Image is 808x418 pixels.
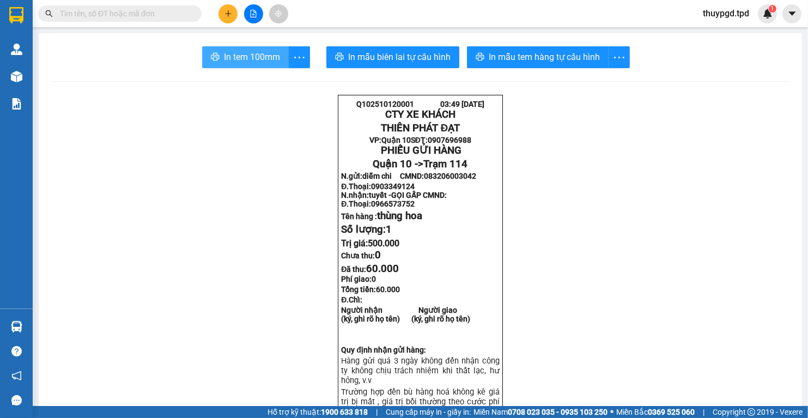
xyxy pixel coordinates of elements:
span: Trạm 114 [85,63,129,75]
span: Quận 10 -> [373,158,467,170]
sup: 1 [769,5,776,13]
span: Cung cấp máy in - giấy in: [386,406,471,418]
span: 0907696988 [428,136,471,144]
span: thuypgd.tpd [694,7,758,20]
img: solution-icon [11,98,22,110]
span: Đ.Chỉ: [341,295,362,304]
span: Q102510120001 [18,5,76,14]
strong: 0708 023 035 - 0935 103 250 [508,408,607,416]
img: logo-vxr [9,7,23,23]
button: caret-down [782,4,801,23]
span: 03:49 [102,5,121,14]
span: aim [275,10,282,17]
span: question-circle [11,346,22,356]
span: plus [224,10,232,17]
strong: Quy định nhận gửi hàng: [341,346,426,354]
span: tuyết -GỌI GẤP CMND: [369,191,447,199]
strong: Đ.Thoại: [341,199,415,208]
span: Tổng tiền: [341,285,400,294]
strong: 1900 633 818 [321,408,368,416]
span: notification [11,371,22,381]
span: more [289,51,309,64]
span: more [609,51,629,64]
button: more [608,46,630,68]
button: plus [218,4,238,23]
span: Hàng gửi quá 3 ngày không đến nhận công ty không chịu trách nhiệm khi thất lạc, hư hỏn... [341,356,499,385]
span: In tem 100mm [224,50,280,64]
span: 60.000 [376,285,400,294]
span: Hỗ trợ kỹ thuật: [268,406,368,418]
strong: 0369 525 060 [648,408,695,416]
button: printerIn mẫu biên lai tự cấu hình [326,46,459,68]
span: Số lượng: [341,223,392,235]
span: Miền Nam [473,406,607,418]
img: warehouse-icon [11,71,22,82]
span: 60.000 [366,263,399,275]
button: file-add [244,4,263,23]
span: [DATE] [123,5,146,14]
span: search [45,10,53,17]
strong: THIÊN PHÁT ĐẠT [42,27,121,39]
span: Q102510120001 [356,100,414,108]
input: Tìm tên, số ĐT hoặc mã đơn [60,8,189,20]
span: copyright [748,408,755,416]
button: more [288,46,310,68]
strong: (ký, ghi rõ họ tên) (ký, ghi rõ họ tên) [341,314,470,323]
button: aim [269,4,288,23]
span: diễm chi CMND: [25,77,138,86]
strong: N.nhận: [341,191,447,199]
span: PHIẾU GỬI HÀNG [381,144,461,156]
span: 083206003042 [424,172,476,180]
span: printer [335,52,344,63]
span: Trị giá: [341,238,399,249]
button: printerIn mẫu tem hàng tự cấu hình [467,46,609,68]
span: message [11,395,22,405]
img: icon-new-feature [763,9,773,19]
span: ⚪️ [610,410,613,414]
span: Trường hợp đền bù hàng hoá không kê giá trị bị mất , giá trị bồi thường theo cước phí như sau: [341,387,499,416]
span: Quận 10 [381,136,411,144]
strong: VP: SĐT: [369,136,471,144]
span: file-add [250,10,257,17]
span: thùng hoa [377,210,422,222]
strong: VP: SĐT: [31,41,132,50]
strong: N.gửi: [341,172,476,180]
span: printer [476,52,484,63]
span: diễm chi CMND: [362,172,476,180]
img: warehouse-icon [11,321,22,332]
strong: Người nhận Người giao [341,306,457,314]
strong: Chưa thu: [341,251,381,260]
span: 0 [375,249,381,261]
span: 0903349124 [371,182,415,191]
span: In mẫu biên lai tự cấu hình [348,50,451,64]
span: Trạm 114 [423,158,467,170]
span: Miền Bắc [616,406,695,418]
span: printer [211,52,220,63]
span: 0907696988 [89,41,133,50]
strong: CTY XE KHÁCH [385,108,455,120]
span: 083206003042 [86,77,138,86]
span: caret-down [787,9,797,19]
span: [DATE] [461,100,484,108]
span: 03:49 [440,100,460,108]
img: warehouse-icon [11,44,22,55]
span: In mẫu tem hàng tự cấu hình [489,50,600,64]
span: PHIẾU GỬI HÀNG [42,50,123,62]
strong: N.gửi: [3,77,138,86]
strong: Tên hàng : [341,212,422,221]
span: 1 [770,5,774,13]
span: Quận 10 -> [34,63,129,75]
span: | [703,406,704,418]
span: 0 [372,275,376,283]
strong: Phí giao: [341,275,376,283]
strong: Đã thu: [341,265,399,274]
span: 1 [386,223,392,235]
span: 0966573752 [371,199,415,208]
strong: THIÊN PHÁT ĐẠT [381,122,460,134]
strong: Đ.Thoại: [341,182,415,191]
span: Quận 10 [42,41,72,50]
span: 500.000 [368,238,399,249]
strong: CTY XE KHÁCH [47,14,117,26]
button: printerIn tem 100mm [202,46,289,68]
span: | [376,406,378,418]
